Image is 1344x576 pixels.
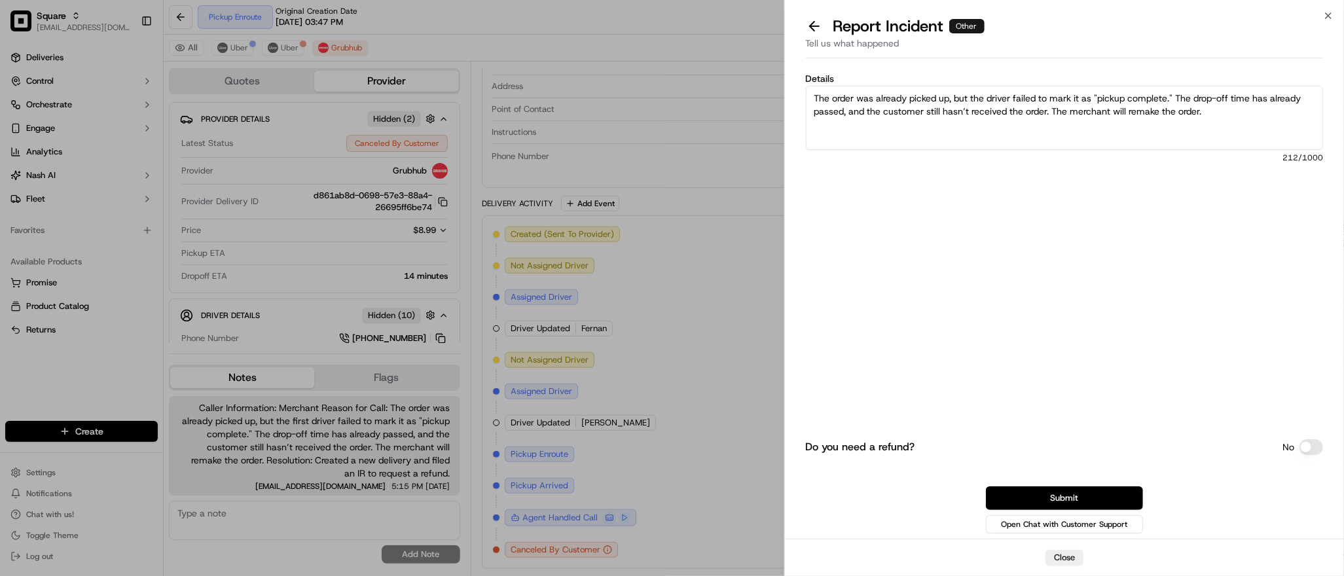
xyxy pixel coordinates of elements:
span: 212 /1000 [806,153,1323,163]
p: Report Incident [833,16,985,37]
div: Tell us what happened [806,37,1323,58]
label: Do you need a refund? [806,439,915,455]
button: Open Chat with Customer Support [986,515,1143,533]
div: 💻 [111,191,121,202]
div: Other [949,19,985,33]
div: 📗 [13,191,24,202]
span: Pylon [130,222,158,232]
p: Welcome 👋 [13,52,238,73]
span: Knowledge Base [26,190,100,203]
a: Powered byPylon [92,221,158,232]
button: Submit [986,486,1143,510]
div: We're available if you need us! [45,138,166,149]
input: Got a question? Start typing here... [34,84,236,98]
span: API Documentation [124,190,210,203]
p: No [1282,441,1294,454]
a: 💻API Documentation [105,185,215,208]
button: Close [1045,550,1083,566]
label: Details [806,74,1323,83]
a: 📗Knowledge Base [8,185,105,208]
textarea: The order was already picked up, but the driver failed to mark it as "pickup complete." The drop-... [806,86,1323,150]
button: Start new chat [223,129,238,145]
img: 1736555255976-a54dd68f-1ca7-489b-9aae-adbdc363a1c4 [13,125,37,149]
img: Nash [13,13,39,39]
div: Start new chat [45,125,215,138]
